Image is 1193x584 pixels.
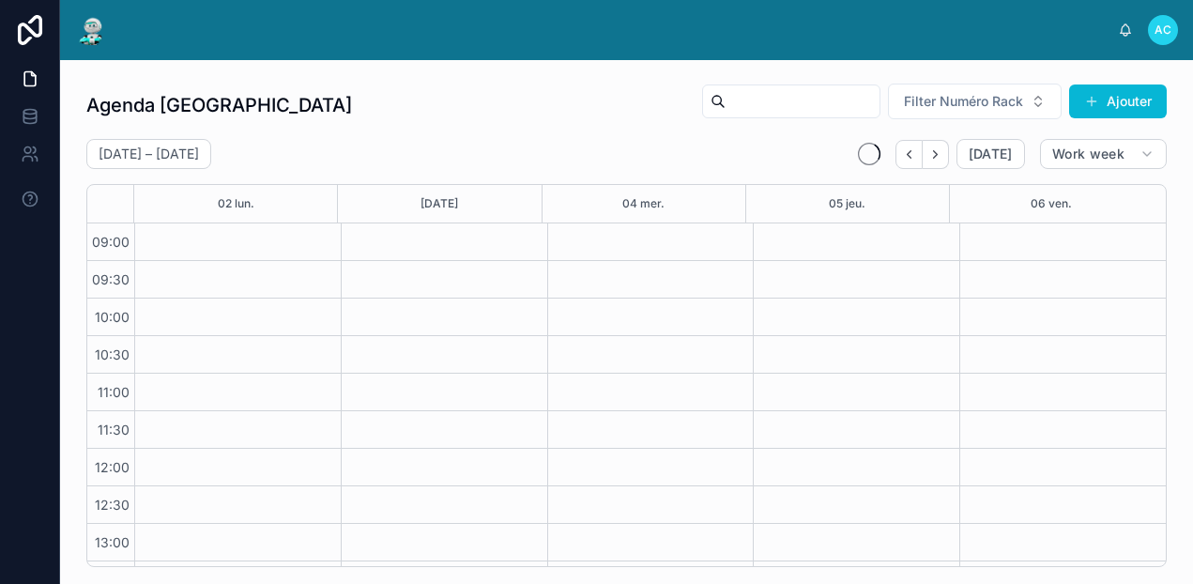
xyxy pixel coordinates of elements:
[829,185,865,223] button: 05 jeu.
[86,92,352,118] h1: Agenda [GEOGRAPHIC_DATA]
[923,140,949,169] button: Next
[87,234,134,250] span: 09:00
[93,384,134,400] span: 11:00
[1069,85,1167,118] button: Ajouter
[90,309,134,325] span: 10:00
[90,459,134,475] span: 12:00
[1155,23,1171,38] span: AC
[75,15,109,45] img: App logo
[90,534,134,550] span: 13:00
[895,140,923,169] button: Back
[218,185,254,223] button: 02 lun.
[622,185,665,223] button: 04 mer.
[1031,185,1072,223] button: 06 ven.
[969,146,1013,162] span: [DATE]
[956,139,1025,169] button: [DATE]
[888,84,1062,119] button: Select Button
[90,497,134,513] span: 12:30
[1052,146,1124,162] span: Work week
[1040,139,1167,169] button: Work week
[93,422,134,438] span: 11:30
[90,346,134,362] span: 10:30
[904,92,1023,111] span: Filter Numéro Rack
[421,185,458,223] button: [DATE]
[87,271,134,287] span: 09:30
[124,26,1118,34] div: scrollable content
[99,145,199,163] h2: [DATE] – [DATE]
